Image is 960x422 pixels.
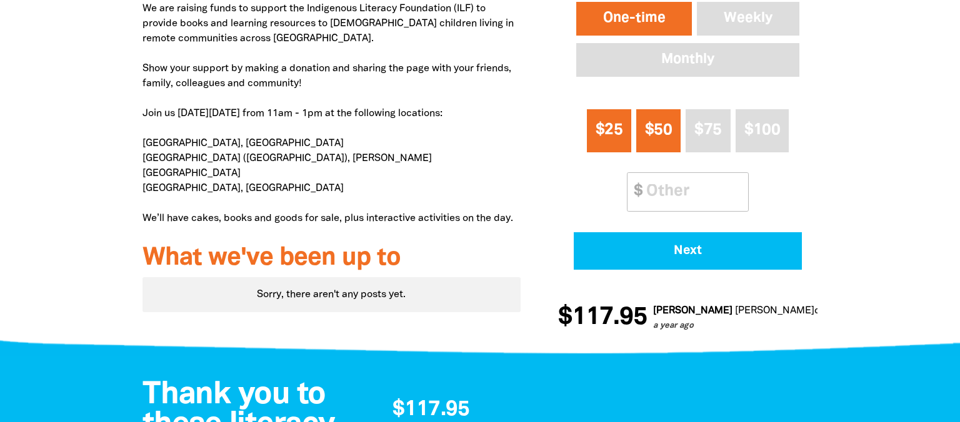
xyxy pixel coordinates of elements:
p: We are raising funds to support the Indigenous Literacy Foundation (ILF) to provide books and lea... [142,1,521,226]
span: $100 [744,123,780,137]
em: [PERSON_NAME] [732,307,811,315]
span: $50 [645,123,672,137]
em: [PERSON_NAME] [650,307,729,315]
button: Pay with Credit Card [574,232,802,270]
button: $75 [686,109,730,152]
h3: What we've been up to [142,245,521,272]
span: $75 [694,123,721,137]
div: Paginated content [142,277,521,312]
span: $ [627,173,642,211]
button: $25 [587,109,631,152]
span: $117.95 [555,305,644,330]
div: Sorry, there aren't any posts yet. [142,277,521,312]
button: $50 [636,109,681,152]
span: $25 [596,123,622,137]
button: Monthly [574,41,802,79]
div: Donation stream [558,298,817,338]
span: $117.95 [392,400,469,421]
span: donated to [811,307,862,315]
button: $100 [736,109,789,152]
input: Other [637,173,748,211]
span: Next [591,245,784,257]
